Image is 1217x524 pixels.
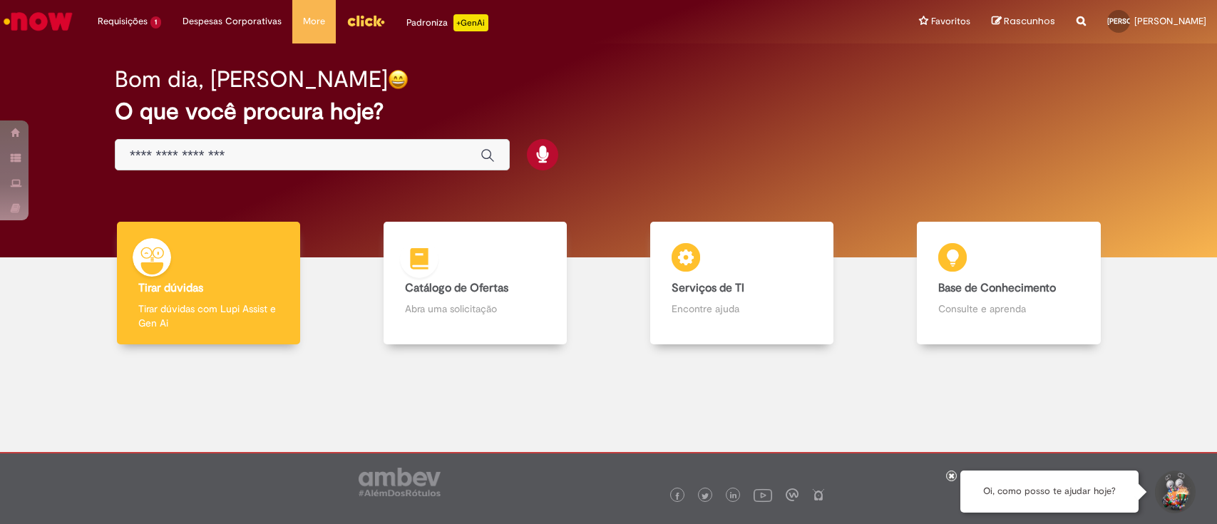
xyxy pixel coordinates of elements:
div: Padroniza [406,14,488,31]
b: Base de Conhecimento [938,281,1056,295]
h2: O que você procura hoje? [115,99,1102,124]
img: logo_footer_workplace.png [786,488,799,501]
span: More [303,14,325,29]
a: Catálogo de Ofertas Abra uma solicitação [342,222,608,345]
b: Tirar dúvidas [138,281,203,295]
b: Serviços de TI [672,281,744,295]
a: Base de Conhecimento Consulte e aprenda [875,222,1142,345]
a: Serviços de TI Encontre ajuda [609,222,875,345]
b: Catálogo de Ofertas [405,281,508,295]
p: Abra uma solicitação [405,302,545,316]
p: Encontre ajuda [672,302,812,316]
span: [PERSON_NAME] [1134,15,1206,27]
img: logo_footer_youtube.png [754,486,772,504]
img: ServiceNow [1,7,75,36]
div: Oi, como posso te ajudar hoje? [960,471,1139,513]
img: logo_footer_twitter.png [702,493,709,500]
img: happy-face.png [388,69,409,90]
h2: Bom dia, [PERSON_NAME] [115,67,388,92]
span: Despesas Corporativas [183,14,282,29]
p: Consulte e aprenda [938,302,1079,316]
a: Rascunhos [992,15,1055,29]
span: Requisições [98,14,148,29]
span: 1 [150,16,161,29]
p: Tirar dúvidas com Lupi Assist e Gen Ai [138,302,279,330]
button: Iniciar Conversa de Suporte [1153,471,1196,513]
img: logo_footer_naosei.png [812,488,825,501]
img: logo_footer_linkedin.png [730,492,737,500]
span: Favoritos [931,14,970,29]
img: click_logo_yellow_360x200.png [346,10,385,31]
span: Rascunhos [1004,14,1055,28]
span: [PERSON_NAME] [1107,16,1163,26]
p: +GenAi [453,14,488,31]
img: logo_footer_ambev_rotulo_gray.png [359,468,441,496]
a: Tirar dúvidas Tirar dúvidas com Lupi Assist e Gen Ai [75,222,342,345]
img: logo_footer_facebook.png [674,493,681,500]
